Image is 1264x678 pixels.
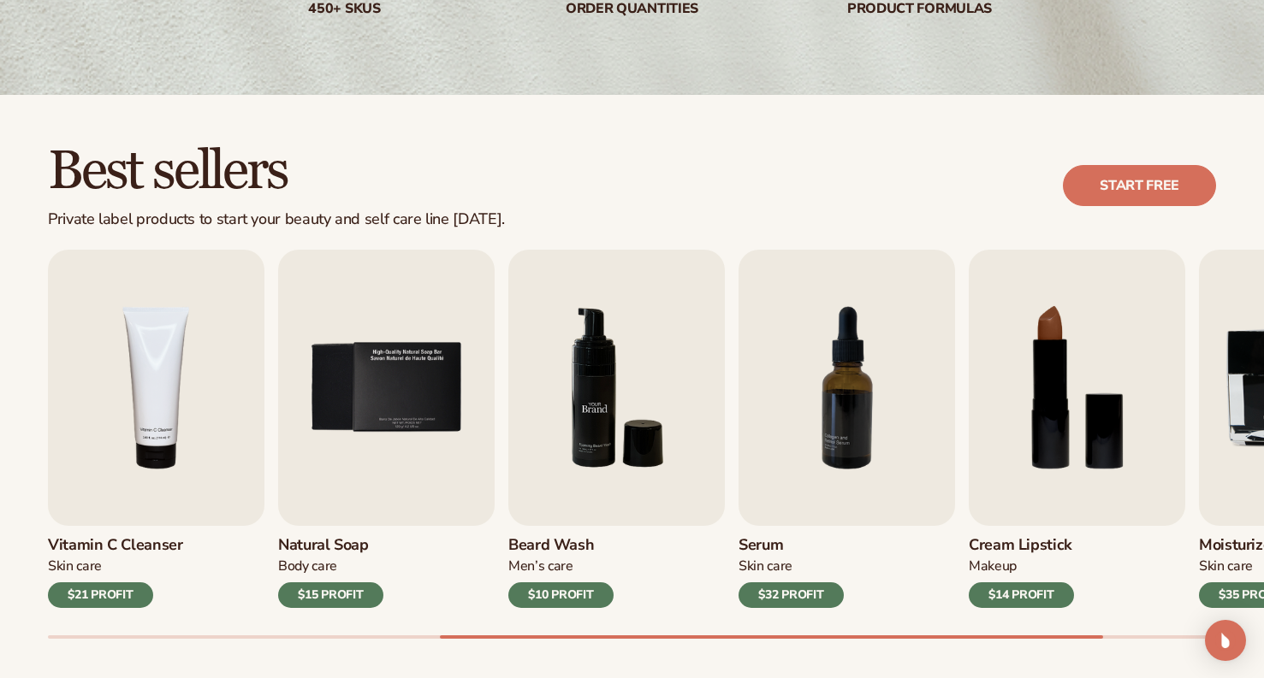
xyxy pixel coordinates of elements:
div: $21 PROFIT [48,582,153,608]
div: $32 PROFIT [739,582,844,608]
h3: Cream Lipstick [969,536,1074,555]
h3: Vitamin C Cleanser [48,536,183,555]
a: 6 / 9 [508,250,725,608]
a: 5 / 9 [278,250,495,608]
img: Shopify Image 7 [508,250,725,526]
div: Makeup [969,557,1074,575]
a: Start free [1063,165,1216,206]
a: 8 / 9 [969,250,1185,608]
div: Private label products to start your beauty and self care line [DATE]. [48,210,505,229]
div: Body Care [278,557,383,575]
div: $14 PROFIT [969,582,1074,608]
h2: Best sellers [48,143,505,200]
a: 7 / 9 [739,250,955,608]
a: 4 / 9 [48,250,264,608]
div: Open Intercom Messenger [1205,620,1246,661]
div: $15 PROFIT [278,582,383,608]
div: Skin Care [48,557,183,575]
div: $10 PROFIT [508,582,614,608]
h3: Natural Soap [278,536,383,555]
div: Skin Care [739,557,844,575]
h3: Serum [739,536,844,555]
h3: Beard Wash [508,536,614,555]
div: Men’s Care [508,557,614,575]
